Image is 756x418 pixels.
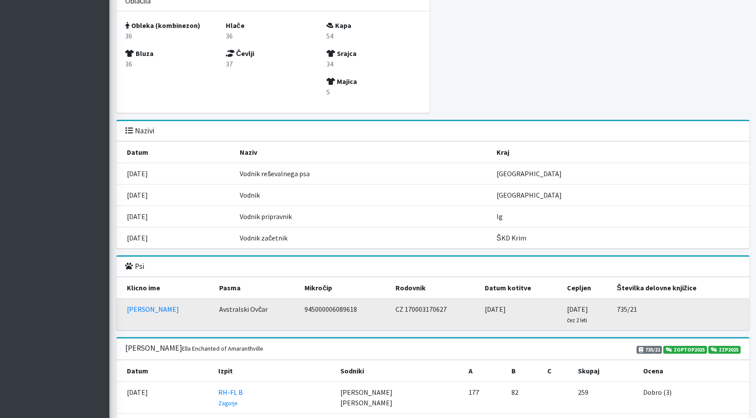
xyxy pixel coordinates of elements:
[116,163,235,185] td: [DATE]
[234,142,491,163] th: Naziv
[226,59,320,69] p: 37
[125,49,154,58] strong: Bluza
[335,382,463,414] td: [PERSON_NAME] [PERSON_NAME]
[299,299,390,331] td: 945000006089618
[125,31,219,41] p: 36
[226,49,255,58] strong: Čevlji
[612,277,749,299] th: Številka delovne knjižice
[326,77,357,86] strong: Majica
[638,360,749,382] th: Ocena
[214,277,299,299] th: Pasma
[218,388,243,407] a: RH-FL B Zagorje
[491,227,749,249] td: ŠKD Krim
[125,344,263,353] h3: [PERSON_NAME]
[116,382,213,414] td: [DATE]
[299,277,390,299] th: Mikročip
[326,49,357,58] strong: Srajca
[234,185,491,206] td: Vodnik
[506,382,542,414] td: 82
[612,299,749,331] td: 735/21
[573,360,638,382] th: Skupaj
[491,142,749,163] th: Kraj
[463,382,506,414] td: 177
[234,206,491,227] td: Vodnik pripravnik
[637,346,662,354] span: 735/21
[214,299,299,331] td: Avstralski Ovčar
[125,59,219,69] p: 36
[234,227,491,249] td: Vodnik začetnik
[663,346,707,354] a: ZOPTOP2025
[116,142,235,163] th: Datum
[125,21,200,30] strong: Obleka (kombinezon)
[390,299,479,331] td: CZ 170003170627
[116,360,213,382] th: Datum
[463,360,506,382] th: A
[491,206,749,227] td: Ig
[116,277,214,299] th: Klicno ime
[125,262,144,271] h3: Psi
[226,21,245,30] strong: Hlače
[116,206,235,227] td: [DATE]
[226,31,320,41] p: 36
[506,360,542,382] th: B
[573,382,638,414] td: 259
[479,299,562,331] td: [DATE]
[491,185,749,206] td: [GEOGRAPHIC_DATA]
[213,360,335,382] th: Izpit
[182,345,263,352] small: Ella Enchanted of Amaranthville
[479,277,562,299] th: Datum kotitve
[708,346,741,354] a: ZZP2025
[638,382,749,414] td: Dobro (3)
[234,163,491,185] td: Vodnik reševalnega psa
[390,277,479,299] th: Rodovnik
[326,59,420,69] p: 34
[125,126,154,136] h3: Nazivi
[562,277,612,299] th: Cepljen
[326,31,420,41] p: 54
[567,317,587,324] small: čez 2 leti
[116,227,235,249] td: [DATE]
[218,400,237,407] small: Zagorje
[491,163,749,185] td: [GEOGRAPHIC_DATA]
[116,185,235,206] td: [DATE]
[335,360,463,382] th: Sodniki
[326,21,351,30] strong: Kapa
[127,305,179,313] a: [PERSON_NAME]
[542,360,573,382] th: C
[326,87,420,97] p: S
[562,299,612,331] td: [DATE]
